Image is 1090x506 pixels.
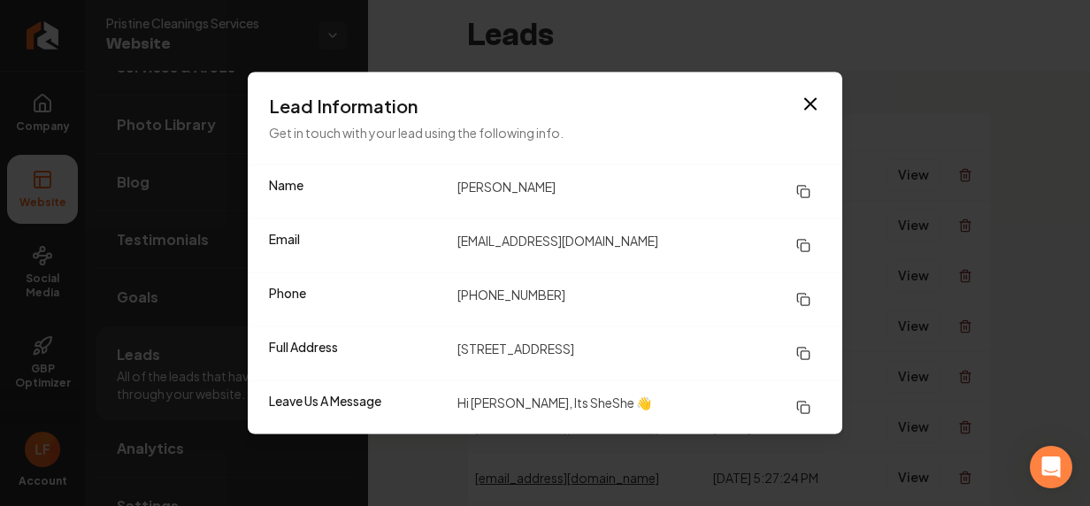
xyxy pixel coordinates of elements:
[269,284,443,316] dt: Phone
[457,230,821,262] dd: [EMAIL_ADDRESS][DOMAIN_NAME]
[457,176,821,208] dd: [PERSON_NAME]
[457,284,821,316] dd: [PHONE_NUMBER]
[457,338,821,370] dd: [STREET_ADDRESS]
[269,392,443,424] dt: Leave Us A Message
[269,176,443,208] dt: Name
[269,338,443,370] dt: Full Address
[269,230,443,262] dt: Email
[457,392,821,424] dd: Hi [PERSON_NAME], Its SheShe 👋
[269,94,821,119] h3: Lead Information
[269,122,821,143] p: Get in touch with your lead using the following info.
